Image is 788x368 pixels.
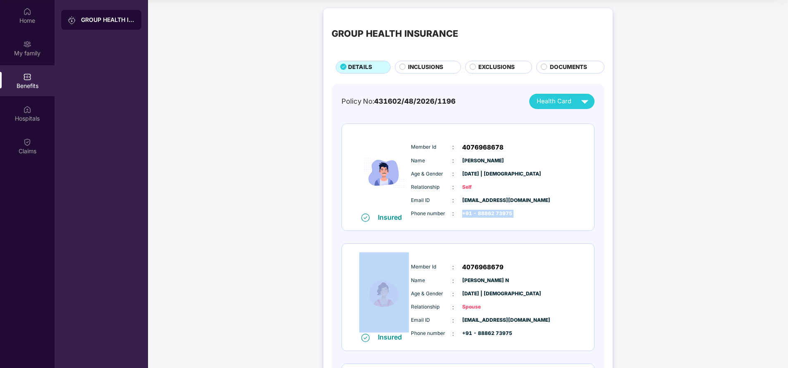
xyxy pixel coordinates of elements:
span: Name [411,157,452,165]
span: Email ID [411,316,452,324]
span: [DATE] | [DEMOGRAPHIC_DATA] [462,290,504,298]
img: svg+xml;base64,PHN2ZyBpZD0iSG9zcGl0YWxzIiB4bWxucz0iaHR0cDovL3d3dy53My5vcmcvMjAwMC9zdmciIHdpZHRoPS... [23,105,31,114]
span: Name [411,277,452,285]
span: [EMAIL_ADDRESS][DOMAIN_NAME] [462,197,504,204]
span: +91 - 88862 73975 [462,330,504,337]
span: : [452,156,454,165]
div: Insured [378,333,407,341]
div: GROUP HEALTH INSURANCE [332,26,458,40]
span: : [452,196,454,205]
span: 431602/48/2026/1196 [374,97,456,105]
span: : [452,183,454,192]
span: : [452,316,454,325]
img: svg+xml;base64,PHN2ZyB3aWR0aD0iMjAiIGhlaWdodD0iMjAiIHZpZXdCb3g9IjAgMCAyMCAyMCIgZmlsbD0ibm9uZSIgeG... [68,16,76,24]
img: icon [359,252,409,332]
img: svg+xml;base64,PHN2ZyBpZD0iQmVuZWZpdHMiIHhtbG5zPSJodHRwOi8vd3d3LnczLm9yZy8yMDAwL3N2ZyIgd2lkdGg9Ij... [23,73,31,81]
span: Health Card [537,97,571,106]
span: : [452,142,454,152]
span: [PERSON_NAME] N [462,277,504,285]
span: Age & Gender [411,290,452,298]
span: Age & Gender [411,170,452,178]
span: [EMAIL_ADDRESS][DOMAIN_NAME] [462,316,504,324]
span: Relationship [411,183,452,191]
img: svg+xml;base64,PHN2ZyB4bWxucz0iaHR0cDovL3d3dy53My5vcmcvMjAwMC9zdmciIHdpZHRoPSIxNiIgaGVpZ2h0PSIxNi... [361,214,370,222]
span: Relationship [411,303,452,311]
span: Member Id [411,263,452,271]
span: DETAILS [348,63,372,71]
img: svg+xml;base64,PHN2ZyB4bWxucz0iaHR0cDovL3d3dy53My5vcmcvMjAwMC9zdmciIHdpZHRoPSIxNiIgaGVpZ2h0PSIxNi... [361,334,370,342]
img: svg+xml;base64,PHN2ZyBpZD0iQ2xhaW0iIHhtbG5zPSJodHRwOi8vd3d3LnczLm9yZy8yMDAwL3N2ZyIgd2lkdGg9IjIwIi... [23,138,31,146]
span: Spouse [462,303,504,311]
span: Email ID [411,197,452,204]
span: 4076968678 [462,142,504,152]
span: Self [462,183,504,191]
span: Phone number [411,330,452,337]
img: icon [359,133,409,213]
span: Member Id [411,143,452,151]
div: Insured [378,213,407,221]
div: GROUP HEALTH INSURANCE [81,16,135,24]
img: svg+xml;base64,PHN2ZyB3aWR0aD0iMjAiIGhlaWdodD0iMjAiIHZpZXdCb3g9IjAgMCAyMCAyMCIgZmlsbD0ibm9uZSIgeG... [23,40,31,48]
button: Health Card [529,94,595,109]
span: : [452,290,454,299]
span: : [452,263,454,272]
span: [DATE] | [DEMOGRAPHIC_DATA] [462,170,504,178]
span: : [452,303,454,312]
span: INCLUSIONS [408,63,443,71]
img: svg+xml;base64,PHN2ZyBpZD0iSG9tZSIgeG1sbnM9Imh0dHA6Ly93d3cudzMub3JnLzIwMDAvc3ZnIiB3aWR0aD0iMjAiIG... [23,7,31,16]
span: : [452,209,454,218]
span: Phone number [411,210,452,218]
span: DOCUMENTS [550,63,587,71]
span: [PERSON_NAME] [462,157,504,165]
span: EXCLUSIONS [478,63,515,71]
span: +91 - 88862 73975 [462,210,504,218]
span: : [452,169,454,178]
span: : [452,276,454,285]
span: : [452,329,454,338]
img: svg+xml;base64,PHN2ZyB4bWxucz0iaHR0cDovL3d3dy53My5vcmcvMjAwMC9zdmciIHZpZXdCb3g9IjAgMCAyNCAyNCIgd2... [578,94,592,109]
div: Policy No: [341,96,456,107]
span: 4076968679 [462,262,504,272]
